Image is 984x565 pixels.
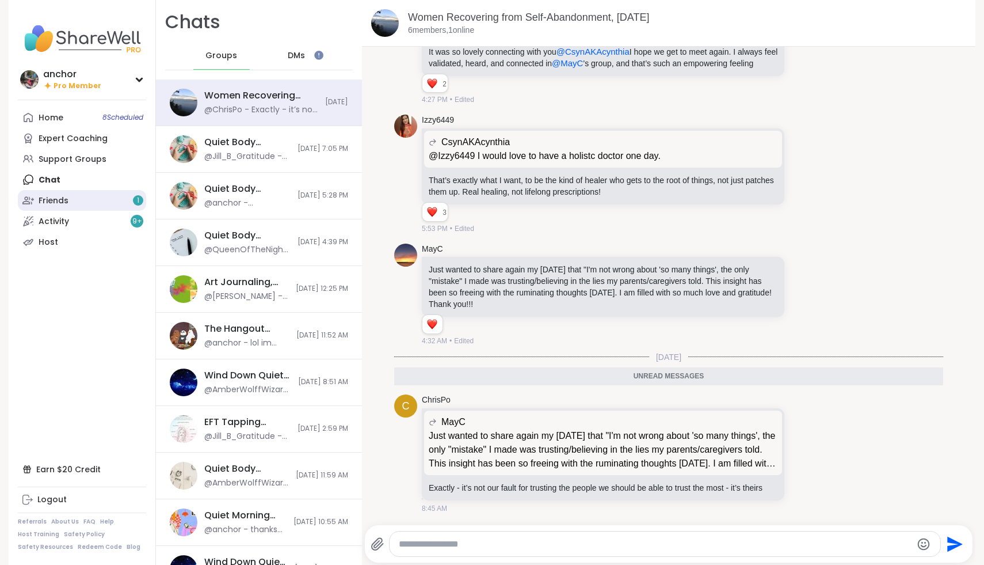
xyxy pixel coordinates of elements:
[204,244,291,256] div: @QueenOfTheNight - Thanks [PERSON_NAME]!
[443,207,448,218] span: 3
[18,190,146,211] a: Friends1
[204,151,291,162] div: @Jill_B_Gratitude - Thanks everyone for being here. I got so much work done, all thanks to you!
[298,144,348,154] span: [DATE] 7:05 PM
[204,477,289,489] div: @AmberWolffWizard - Yes i mean ambee
[204,416,291,429] div: EFT Tapping [DATE] Practice, [DATE]
[408,25,474,36] p: 6 members, 1 online
[204,338,289,349] div: @anchor - lol im inspired by you to start networking my late year friends and support network
[39,112,63,124] div: Home
[556,47,630,56] span: @CsynAKAcynthia
[429,149,777,163] p: @Izzy6449 I would love to have a holistc doctor one day.
[649,351,688,363] span: [DATE]
[204,136,291,149] div: Quiet Body Doubling- [DATE] Evening #3, [DATE]
[39,195,68,207] div: Friends
[443,79,448,89] span: 2
[394,244,417,267] img: https://sharewell-space-live.sfo3.digitaloceanspaces.com/user-generated/a1c011ed-61f9-4281-a9b7-8...
[18,128,146,149] a: Expert Coaching
[102,113,143,122] span: 8 Scheduled
[18,149,146,169] a: Support Groups
[18,18,146,59] img: ShareWell Nav Logo
[204,229,291,242] div: Quiet Body Doubling- Creativity & Productivity, [DATE]
[298,377,348,387] span: [DATE] 8:51 AM
[429,429,777,471] p: Just wanted to share again my [DATE] that "I'm not wrong about 'so many things', the only "mistak...
[296,471,348,480] span: [DATE] 11:59 AM
[204,509,287,522] div: Quiet Morning Body Doubling For Productivity, [DATE]
[450,223,452,234] span: •
[298,191,348,200] span: [DATE] 5:28 PM
[204,323,289,335] div: The Hangout Squad, [DATE]
[39,133,108,145] div: Expert Coaching
[18,543,73,551] a: Safety Resources
[100,518,114,526] a: Help
[296,284,348,294] span: [DATE] 12:25 PM
[18,459,146,480] div: Earn $20 Credit
[37,494,67,506] div: Logout
[170,182,197,210] img: Quiet Body Doubling- Creativity/ Productivity , Oct 11
[54,81,101,91] span: Pro Member
[429,175,777,198] p: That’s exactly what I want, to be the kind of healer who gets to the root of things, not just pat...
[429,482,777,494] p: Exactly - it’s not our fault for trusting the people we should be able to trust the most - it’s t...
[441,415,466,429] span: MayC
[204,291,289,302] div: @[PERSON_NAME] - It was great meeting you! Too bad you can’t make it next week but I hope to see ...
[204,276,289,289] div: Art Journaling, [DATE]
[170,509,197,536] img: Quiet Morning Body Doubling For Productivity, Oct 10
[18,232,146,252] a: Host
[917,537,930,551] button: Emoji picker
[941,531,967,557] button: Send
[204,104,318,116] div: @ChrisPo - Exactly - it’s not our fault for trusting the people we should be able to trust the mo...
[18,530,59,539] a: Host Training
[170,415,197,443] img: EFT Tapping Friday Practice, Oct 10
[422,244,443,255] a: MayC
[552,58,583,68] span: @MayC
[402,399,410,414] span: C
[170,275,197,303] img: Art Journaling, Oct 10
[288,50,305,62] span: DMs
[39,237,58,248] div: Host
[441,135,510,149] span: CsynAKAcynthia
[20,70,39,89] img: anchor
[422,395,451,406] a: ChrisPo
[204,431,291,442] div: @Jill_B_Gratitude - Tears are good! They are healing as you are releasing ❤️‍🩹
[127,543,140,551] a: Blog
[394,115,417,138] img: https://sharewell-space-live.sfo3.digitaloceanspaces.com/user-generated/beac06d6-ae44-42f7-93ae-b...
[165,9,220,35] h1: Chats
[170,229,197,256] img: Quiet Body Doubling- Creativity & Productivity, Oct 11
[455,94,474,105] span: Edited
[450,94,452,105] span: •
[78,543,122,551] a: Redeem Code
[422,503,447,514] span: 8:45 AM
[132,217,142,226] span: 9 +
[298,424,348,434] span: [DATE] 2:59 PM
[422,223,448,234] span: 5:53 PM
[325,97,348,107] span: [DATE]
[170,89,197,116] img: Women Recovering from Self-Abandonment, Oct 11
[18,107,146,128] a: Home8Scheduled
[18,211,146,232] a: Activity9+
[204,384,291,396] div: @AmberWolffWizard - [URL][DOMAIN_NAME]
[422,203,443,221] div: Reaction list
[43,68,101,81] div: anchor
[399,539,911,550] textarea: Type your message
[429,264,777,310] p: Just wanted to share again my [DATE] that "I'm not wrong about 'so many things', the only "mistak...
[170,462,197,490] img: Quiet Body Doubling For Productivity - Thursday, Oct 09
[422,74,443,93] div: Reaction list
[426,207,438,217] button: Reactions: love
[204,524,287,536] div: @anchor - thanks for hosting [PERSON_NAME]
[426,320,438,329] button: Reactions: love
[293,517,348,527] span: [DATE] 10:55 AM
[298,237,348,247] span: [DATE] 4:39 PM
[394,367,943,386] div: Unread messages
[205,50,237,62] span: Groups
[455,223,474,234] span: Edited
[39,216,69,227] div: Activity
[18,490,146,510] a: Logout
[83,518,96,526] a: FAQ
[449,336,452,346] span: •
[422,94,448,105] span: 4:27 PM
[422,315,443,333] div: Reaction list
[170,322,197,350] img: The Hangout Squad, Oct 11
[51,518,79,526] a: About Us
[296,331,348,340] span: [DATE] 11:52 AM
[204,89,318,102] div: Women Recovering from Self-Abandonment, [DATE]
[429,46,777,69] p: It was so lovely connecting with you I hope we get to meet again. I always feel validated, heard,...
